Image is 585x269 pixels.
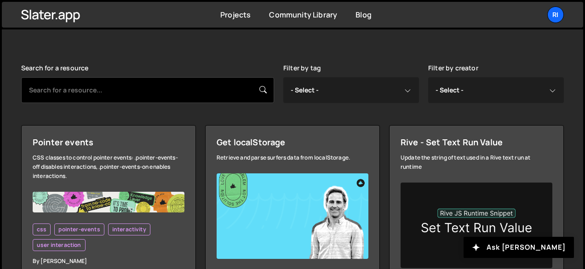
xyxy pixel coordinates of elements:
[33,153,184,181] div: CSS classes to control pointer events: .pointer-events-off disables interactions, .pointer-events...
[401,183,552,268] img: settext.png
[269,10,337,20] a: Community Library
[33,137,184,148] div: Pointer events
[58,226,100,233] span: pointer-events
[547,6,564,23] a: Ri
[217,153,368,162] div: Retrieve and parse surfers data from localStorage.
[464,237,574,258] button: Ask [PERSON_NAME]
[220,10,251,20] a: Projects
[283,64,321,72] label: Filter by tag
[21,64,88,72] label: Search for a resource
[217,137,368,148] div: Get localStorage
[428,64,478,72] label: Filter by creator
[401,137,552,148] div: Rive - Set Text Run Value
[112,226,146,233] span: interactivity
[37,241,81,249] span: user interaction
[401,153,552,172] div: Update the string of text used in a Rive text run at runtime
[33,192,184,212] img: Frame%20482.jpg
[37,226,46,233] span: css
[356,10,372,20] a: Blog
[217,173,368,259] img: YT%20-%20Thumb%20(1).png
[33,257,184,266] div: By [PERSON_NAME]
[21,77,274,103] input: Search for a resource...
